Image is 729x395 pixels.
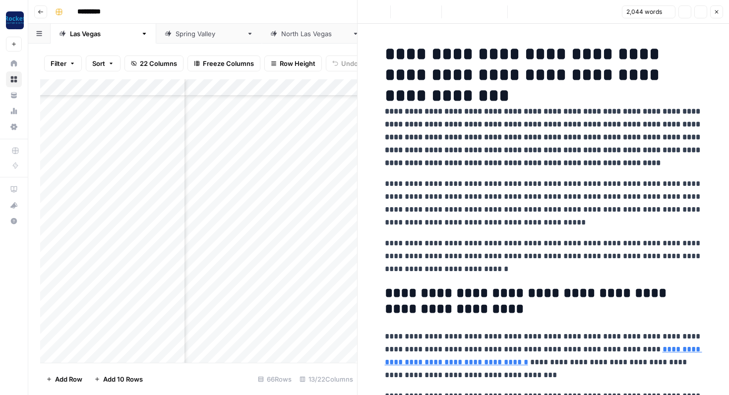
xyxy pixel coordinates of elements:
[6,213,22,229] button: Help + Support
[264,56,322,71] button: Row Height
[55,374,82,384] span: Add Row
[296,371,357,387] div: 13/22 Columns
[176,29,243,39] div: [GEOGRAPHIC_DATA]
[88,371,149,387] button: Add 10 Rows
[326,56,364,71] button: Undo
[6,119,22,135] a: Settings
[281,29,348,39] div: [GEOGRAPHIC_DATA]
[92,58,105,68] span: Sort
[626,7,662,16] span: 2,044 words
[254,371,296,387] div: 66 Rows
[341,58,358,68] span: Undo
[280,58,315,68] span: Row Height
[203,58,254,68] span: Freeze Columns
[6,181,22,197] a: AirOps Academy
[262,24,367,44] a: [GEOGRAPHIC_DATA]
[6,71,22,87] a: Browse
[6,8,22,33] button: Workspace: Rocket Pilots
[51,58,66,68] span: Filter
[44,56,82,71] button: Filter
[103,374,143,384] span: Add 10 Rows
[6,56,22,71] a: Home
[6,87,22,103] a: Your Data
[6,198,21,213] div: What's new?
[86,56,121,71] button: Sort
[622,5,675,18] button: 2,044 words
[6,103,22,119] a: Usage
[51,24,156,44] a: [GEOGRAPHIC_DATA]
[140,58,177,68] span: 22 Columns
[6,197,22,213] button: What's new?
[187,56,260,71] button: Freeze Columns
[156,24,262,44] a: [GEOGRAPHIC_DATA]
[6,11,24,29] img: Rocket Pilots Logo
[70,29,137,39] div: [GEOGRAPHIC_DATA]
[124,56,183,71] button: 22 Columns
[40,371,88,387] button: Add Row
